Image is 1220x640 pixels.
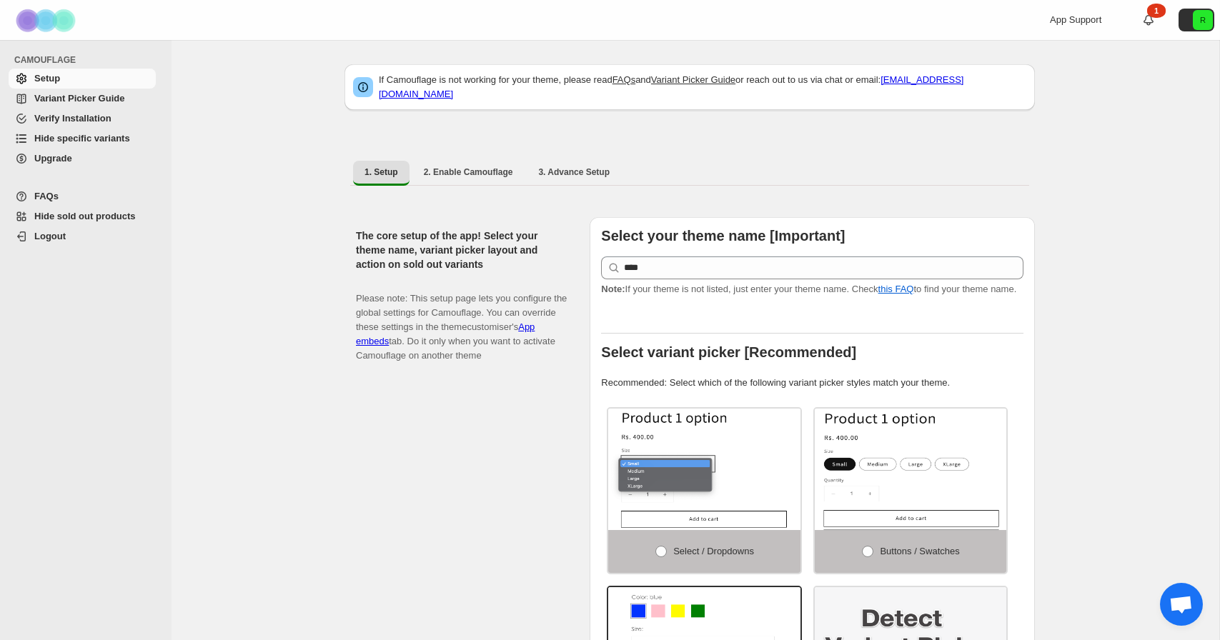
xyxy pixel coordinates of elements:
span: Upgrade [34,153,72,164]
button: Avatar with initials R [1179,9,1214,31]
span: CAMOUFLAGE [14,54,162,66]
a: Variant Picker Guide [651,74,735,85]
a: Upgrade [9,149,156,169]
a: this FAQ [878,284,914,294]
span: Verify Installation [34,113,111,124]
span: FAQs [34,191,59,201]
a: Logout [9,226,156,246]
p: Please note: This setup page lets you configure the global settings for Camouflage. You can overr... [356,277,567,363]
img: Buttons / Swatches [815,409,1007,530]
p: If your theme is not listed, just enter your theme name. Check to find your theme name. [601,282,1023,296]
img: Camouflage [11,1,83,40]
span: Hide specific variants [34,133,130,144]
a: Variant Picker Guide [9,89,156,109]
text: R [1200,16,1206,24]
span: 2. Enable Camouflage [424,166,513,178]
a: Setup [9,69,156,89]
span: Buttons / Swatches [880,546,959,556]
b: Select your theme name [Important] [601,228,845,244]
a: FAQs [613,74,636,85]
span: Select / Dropdowns [673,546,754,556]
a: Verify Installation [9,109,156,129]
b: Select variant picker [Recommended] [601,344,856,360]
p: If Camouflage is not working for your theme, please read and or reach out to us via chat or email: [379,73,1026,101]
a: 1 [1141,13,1156,27]
strong: Note: [601,284,625,294]
span: 3. Advance Setup [538,166,610,178]
span: Variant Picker Guide [34,93,124,104]
span: 1. Setup [364,166,398,178]
span: Hide sold out products [34,211,136,221]
div: 1 [1147,4,1166,18]
span: Logout [34,231,66,241]
img: Select / Dropdowns [608,409,800,530]
p: Recommended: Select which of the following variant picker styles match your theme. [601,376,1023,390]
span: Avatar with initials R [1193,10,1213,30]
h2: The core setup of the app! Select your theme name, variant picker layout and action on sold out v... [356,229,567,271]
a: FAQs [9,186,156,206]
span: App Support [1050,14,1101,25]
a: Hide specific variants [9,129,156,149]
span: Setup [34,73,60,84]
a: Hide sold out products [9,206,156,226]
a: Open chat [1160,583,1203,626]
